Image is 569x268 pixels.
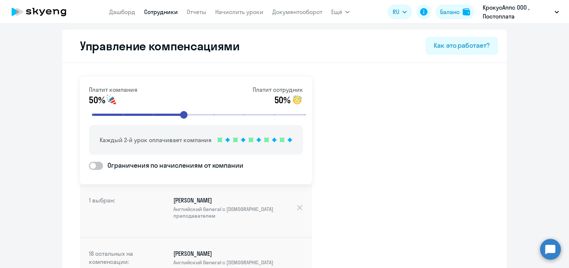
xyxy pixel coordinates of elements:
a: Документооборот [272,8,322,16]
span: 50% [89,94,105,106]
button: КрокусАппс ООО , Постоплата Supportheroes [479,3,563,21]
span: RU [393,7,399,16]
p: Платит сотрудник [253,85,303,94]
h2: Управление компенсациями [71,38,240,53]
div: Баланс [440,7,460,16]
p: Каждый 2-й урок оплачивает компания [100,135,212,144]
a: Отчеты [187,8,206,16]
span: Ещё [331,7,342,16]
img: balance [463,8,470,16]
button: Как это работает? [426,37,498,55]
span: 50% [274,94,290,106]
img: smile [291,94,303,106]
span: Английский General с [DEMOGRAPHIC_DATA] преподавателем [173,206,296,219]
p: Платит компания [89,85,137,94]
a: Дашборд [109,8,135,16]
a: Начислить уроки [215,8,263,16]
p: [PERSON_NAME] [173,196,296,219]
img: smile [106,94,117,106]
h4: 1 выбран: [89,196,148,225]
span: Ограничения по начислениям от компании [103,161,243,170]
a: Сотрудники [144,8,178,16]
p: КрокусАппс ООО , Постоплата Supportheroes [483,3,552,21]
button: Ещё [331,4,350,19]
button: RU [387,4,412,19]
button: Балансbalance [436,4,475,19]
div: Как это работает? [434,41,490,50]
